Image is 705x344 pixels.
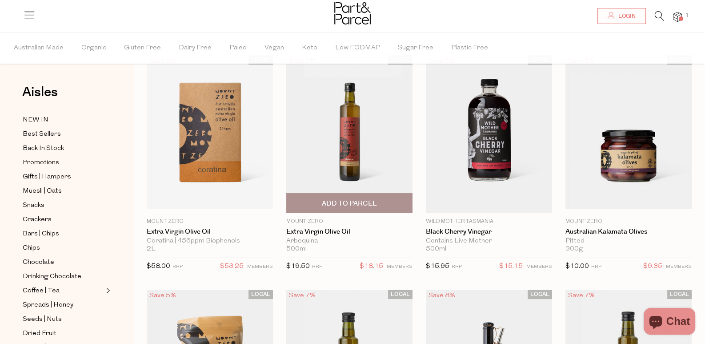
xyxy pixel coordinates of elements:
span: Seeds | Nuts [23,314,62,325]
span: Back In Stock [23,143,64,154]
a: Coffee | Tea [23,285,104,296]
span: Coffee | Tea [23,286,60,296]
small: RRP [452,264,462,269]
span: LOCAL [248,290,273,299]
span: Plastic Free [451,32,488,64]
small: MEMBERS [247,264,273,269]
span: Snacks [23,200,44,211]
span: Paleo [229,32,247,64]
a: Muesli | Oats [23,186,104,197]
span: Aisles [22,82,58,102]
img: Black Cherry Vinegar [426,55,552,213]
img: Australian Kalamata Olives [565,60,692,209]
a: Extra Virgin Olive Oil [147,228,273,236]
span: 1 [683,12,691,20]
span: LOCAL [528,290,552,299]
a: Promotions [23,157,104,168]
a: Drinking Chocolate [23,271,104,282]
a: 1 [673,12,682,21]
a: Chocolate [23,257,104,268]
span: Promotions [23,158,59,168]
a: Snacks [23,200,104,211]
span: Crackers [23,214,52,225]
a: Login [597,8,646,24]
span: Muesli | Oats [23,186,62,197]
div: Contains Live Mother [426,237,552,245]
p: Mount Zero [147,218,273,226]
span: Login [616,12,636,20]
span: 2L [147,245,156,253]
span: NEW IN [23,115,48,125]
p: Wild Mother Tasmania [426,218,552,226]
span: 500ml [426,245,446,253]
span: Organic [81,32,106,64]
p: Mount Zero [286,218,413,226]
small: RRP [591,264,601,269]
img: Part&Parcel [334,2,371,24]
span: Dried Fruit [23,328,56,339]
a: Dried Fruit [23,328,104,339]
a: Best Sellers [23,129,104,140]
a: Back In Stock [23,143,104,154]
div: Save 5% [147,290,179,302]
p: Mount Zero [565,218,692,226]
div: Arbequina [286,237,413,245]
a: Chips [23,243,104,254]
small: MEMBERS [387,264,413,269]
button: Add To Parcel [286,193,413,213]
small: RRP [312,264,322,269]
a: Black Cherry Vinegar [426,228,552,236]
img: Extra Virgin Olive Oil [147,60,273,209]
a: Spreads | Honey [23,299,104,311]
span: Gluten Free [124,32,161,64]
span: Drinking Chocolate [23,271,81,282]
span: Spreads | Honey [23,300,73,311]
a: Extra Virgin Olive Oil [286,228,413,236]
span: $15.15 [499,261,523,272]
span: 500ml [286,245,307,253]
span: $58.00 [147,263,170,270]
span: $9.35 [643,261,662,272]
span: Gifts | Hampers [23,172,71,182]
span: Low FODMAP [335,32,380,64]
span: Add To Parcel [322,199,377,208]
a: Australian Kalamata Olives [565,228,692,236]
small: MEMBERS [666,264,692,269]
inbox-online-store-chat: Shopify online store chat [641,308,698,337]
div: Save 7% [565,290,597,302]
span: $10.00 [565,263,589,270]
span: LOCAL [667,290,692,299]
a: NEW IN [23,114,104,125]
a: Seeds | Nuts [23,314,104,325]
img: Extra Virgin Olive Oil [286,55,413,213]
a: Aisles [22,85,58,108]
span: 300g [565,245,583,253]
a: Bars | Chips [23,228,104,239]
div: Pitted [565,237,692,245]
a: Gifts | Hampers [23,171,104,182]
span: Vegan [264,32,284,64]
span: Chocolate [23,257,54,268]
span: $18.15 [360,261,383,272]
span: $19.50 [286,263,310,270]
span: Sugar Free [398,32,433,64]
span: Best Sellers [23,129,61,140]
a: Crackers [23,214,104,225]
span: Chips [23,243,40,254]
span: $15.95 [426,263,449,270]
small: RRP [172,264,183,269]
span: $53.25 [220,261,244,272]
span: LOCAL [388,290,413,299]
span: Australian Made [14,32,64,64]
div: Save 8% [426,290,458,302]
span: Keto [302,32,317,64]
small: MEMBERS [526,264,552,269]
button: Expand/Collapse Coffee | Tea [104,285,110,296]
div: Coratina | 456ppm Biophenols [147,237,273,245]
span: Dairy Free [179,32,212,64]
div: Save 7% [286,290,318,302]
span: Bars | Chips [23,229,59,239]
